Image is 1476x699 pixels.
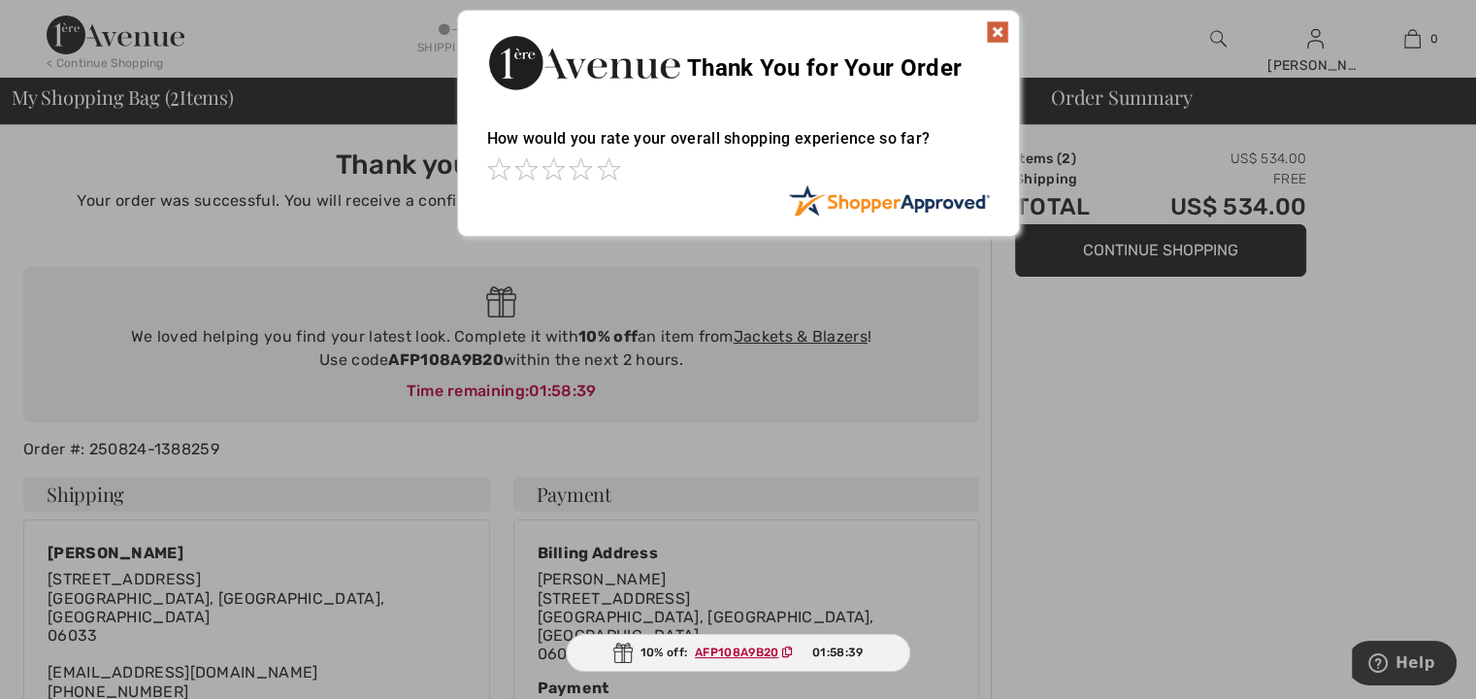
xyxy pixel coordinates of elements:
div: 10% off: [566,634,911,672]
ins: AFP108A9B20 [695,646,778,659]
img: Gift.svg [613,643,633,663]
span: Help [44,14,83,31]
img: Thank You for Your Order [487,30,681,95]
img: x [986,20,1009,44]
span: 01:58:39 [812,644,863,661]
span: Thank You for Your Order [687,54,962,82]
div: How would you rate your overall shopping experience so far? [487,110,990,184]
